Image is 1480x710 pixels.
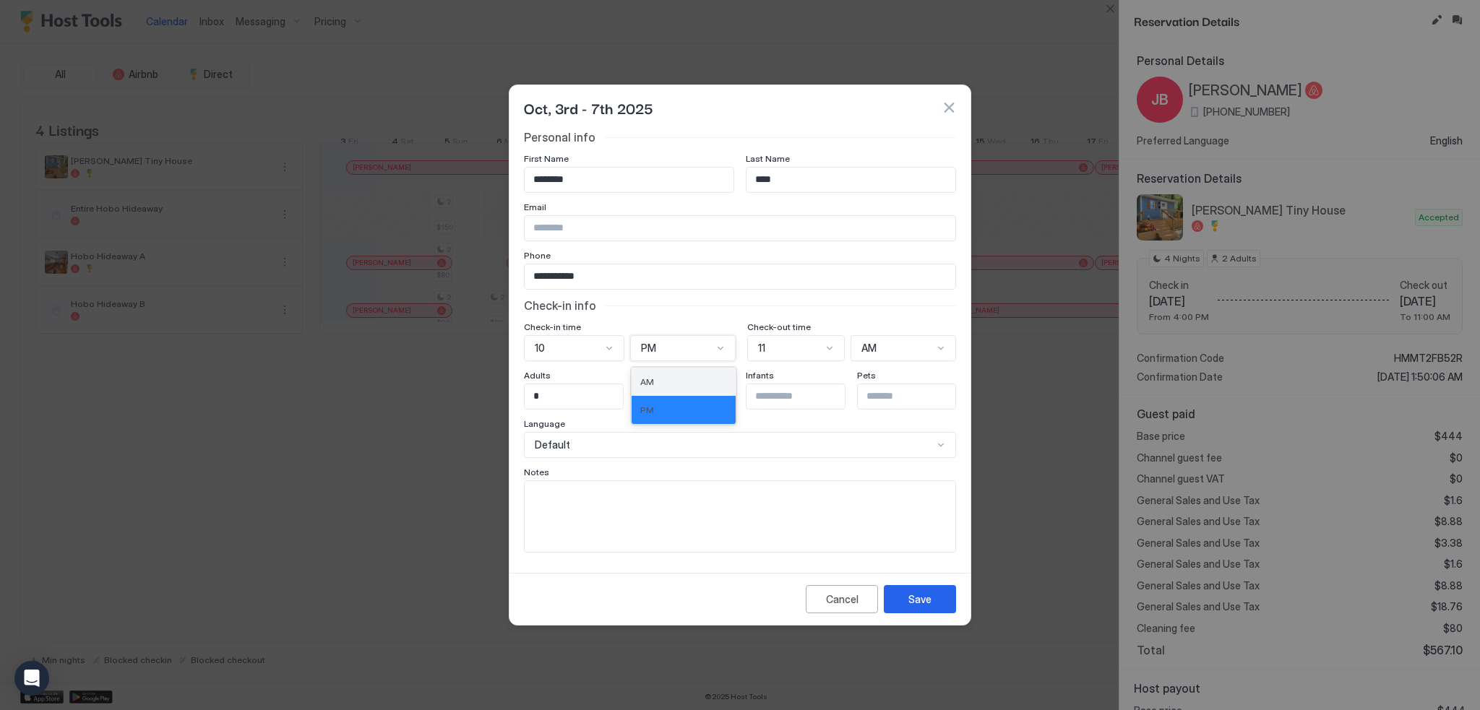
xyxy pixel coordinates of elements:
[535,342,545,355] span: 10
[908,592,932,607] div: Save
[747,321,811,332] span: Check-out time
[884,585,956,613] button: Save
[861,342,877,355] span: AM
[524,370,551,381] span: Adults
[806,585,878,613] button: Cancel
[524,298,596,313] span: Check-in info
[14,661,49,696] div: Open Intercom Messenger
[826,592,859,607] div: Cancel
[746,370,774,381] span: Infants
[524,153,569,164] span: First Name
[641,342,656,355] span: PM
[524,250,551,261] span: Phone
[524,321,581,332] span: Check-in time
[524,97,653,118] span: Oct, 3rd - 7th 2025
[525,481,955,552] textarea: Input Field
[640,404,654,415] span: PM
[524,202,546,212] span: Email
[524,130,595,144] span: Personal info
[524,467,549,477] span: Notes
[758,342,765,355] span: 11
[525,216,955,241] input: Input Field
[535,438,570,451] span: Default
[858,384,976,409] input: Input Field
[524,418,565,429] span: Language
[525,168,733,192] input: Input Field
[747,168,955,192] input: Input Field
[640,376,654,387] span: AM
[747,384,865,409] input: Input Field
[525,384,643,409] input: Input Field
[525,264,955,289] input: Input Field
[746,153,790,164] span: Last Name
[857,370,876,381] span: Pets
